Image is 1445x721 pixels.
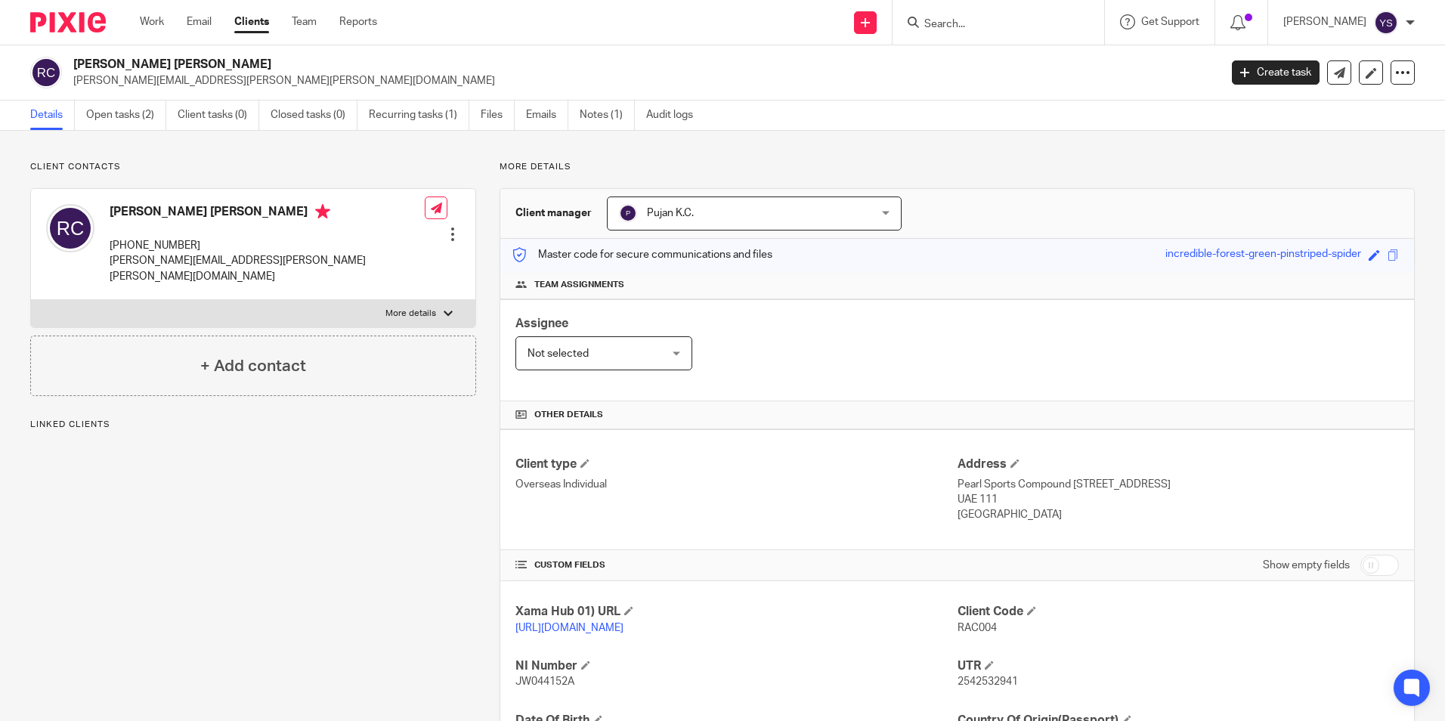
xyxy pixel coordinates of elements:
[515,658,957,674] h4: NI Number
[234,14,269,29] a: Clients
[647,208,694,218] span: Pujan K.C.
[958,676,1018,687] span: 2542532941
[30,161,476,173] p: Client contacts
[178,101,259,130] a: Client tasks (0)
[110,204,425,223] h4: [PERSON_NAME] [PERSON_NAME]
[1232,60,1320,85] a: Create task
[515,477,957,492] p: Overseas Individual
[515,317,568,330] span: Assignee
[30,101,75,130] a: Details
[481,101,515,130] a: Files
[958,477,1399,492] p: Pearl Sports Compound [STREET_ADDRESS]
[958,492,1399,507] p: UAE 111
[958,623,997,633] span: RAC004
[339,14,377,29] a: Reports
[619,204,637,222] img: svg%3E
[958,658,1399,674] h4: UTR
[1283,14,1366,29] p: [PERSON_NAME]
[200,354,306,378] h4: + Add contact
[534,279,624,291] span: Team assignments
[923,18,1059,32] input: Search
[500,161,1415,173] p: More details
[30,12,106,32] img: Pixie
[73,57,982,73] h2: [PERSON_NAME] [PERSON_NAME]
[1165,246,1361,264] div: incredible-forest-green-pinstriped-spider
[958,604,1399,620] h4: Client Code
[110,238,425,253] p: [PHONE_NUMBER]
[958,456,1399,472] h4: Address
[369,101,469,130] a: Recurring tasks (1)
[512,247,772,262] p: Master code for secure communications and files
[30,57,62,88] img: svg%3E
[140,14,164,29] a: Work
[515,623,623,633] a: [URL][DOMAIN_NAME]
[86,101,166,130] a: Open tasks (2)
[515,456,957,472] h4: Client type
[1374,11,1398,35] img: svg%3E
[534,409,603,421] span: Other details
[46,204,94,252] img: svg%3E
[315,204,330,219] i: Primary
[1141,17,1199,27] span: Get Support
[528,348,589,359] span: Not selected
[30,419,476,431] p: Linked clients
[515,604,957,620] h4: Xama Hub 01) URL
[271,101,357,130] a: Closed tasks (0)
[580,101,635,130] a: Notes (1)
[515,559,957,571] h4: CUSTOM FIELDS
[110,253,425,284] p: [PERSON_NAME][EMAIL_ADDRESS][PERSON_NAME][PERSON_NAME][DOMAIN_NAME]
[385,308,436,320] p: More details
[515,676,574,687] span: JW044152A
[73,73,1209,88] p: [PERSON_NAME][EMAIL_ADDRESS][PERSON_NAME][PERSON_NAME][DOMAIN_NAME]
[1263,558,1350,573] label: Show empty fields
[526,101,568,130] a: Emails
[292,14,317,29] a: Team
[515,206,592,221] h3: Client manager
[646,101,704,130] a: Audit logs
[958,507,1399,522] p: [GEOGRAPHIC_DATA]
[187,14,212,29] a: Email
